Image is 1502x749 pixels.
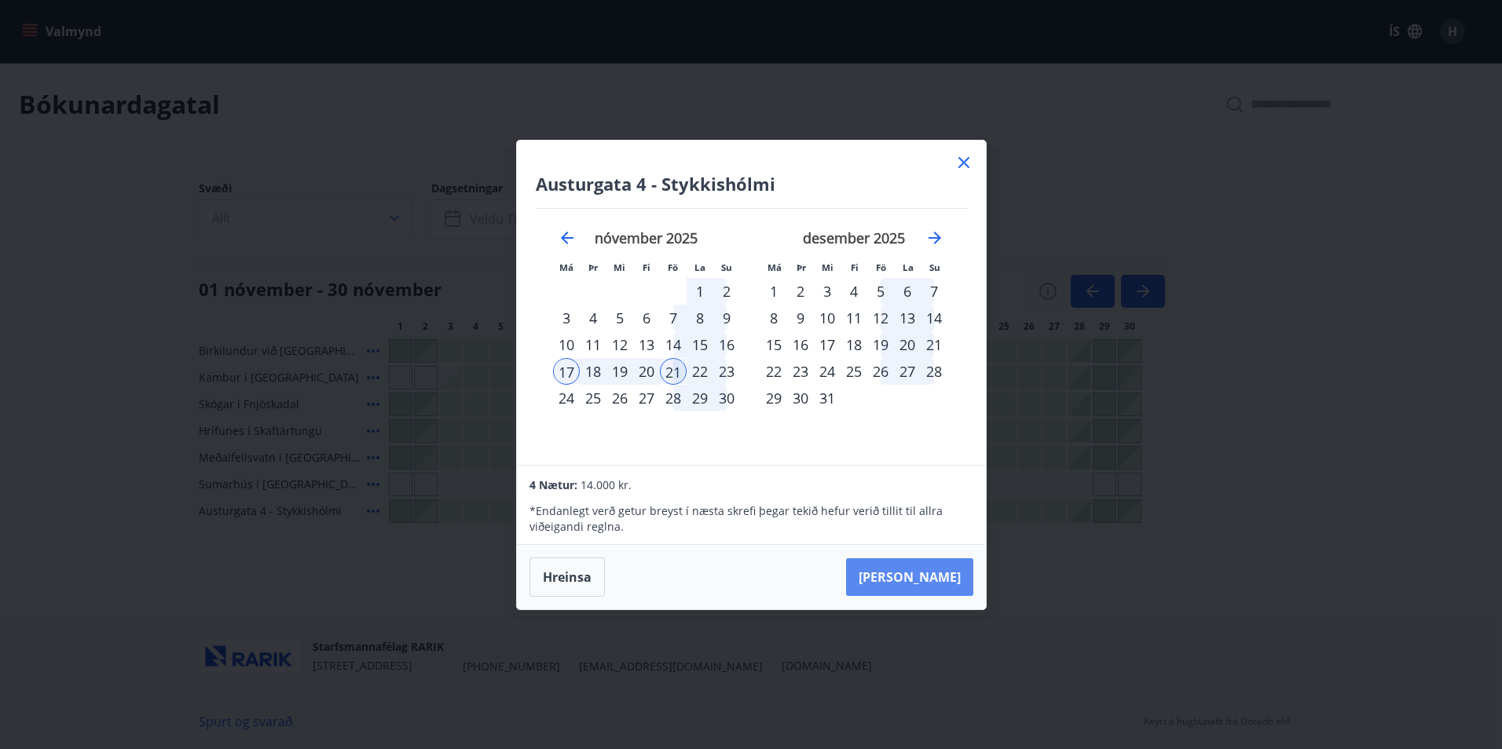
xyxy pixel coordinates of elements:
[660,305,687,331] div: 7
[814,278,841,305] div: 3
[894,358,921,385] td: Choose laugardagur, 27. desember 2025 as your check-in date. It’s available.
[787,278,814,305] td: Choose þriðjudagur, 2. desember 2025 as your check-in date. It’s available.
[841,278,867,305] div: 4
[606,305,633,331] div: 5
[633,331,660,358] div: 13
[713,305,740,331] td: Choose sunnudagur, 9. nóvember 2025 as your check-in date. It’s available.
[606,331,633,358] div: 12
[660,358,687,385] div: 21
[553,331,580,358] td: Choose mánudagur, 10. nóvember 2025 as your check-in date. It’s available.
[867,278,894,305] td: Choose föstudagur, 5. desember 2025 as your check-in date. It’s available.
[553,385,580,411] div: 24
[580,331,606,358] div: 11
[760,331,787,358] td: Choose mánudagur, 15. desember 2025 as your check-in date. It’s available.
[921,358,947,385] td: Choose sunnudagur, 28. desember 2025 as your check-in date. It’s available.
[687,385,713,411] td: Choose laugardagur, 29. nóvember 2025 as your check-in date. It’s available.
[841,331,867,358] div: 18
[787,358,814,385] div: 23
[687,305,713,331] div: 8
[633,358,660,385] td: Selected. fimmtudagur, 20. nóvember 2025
[633,358,660,385] div: 20
[760,385,787,411] td: Choose mánudagur, 29. desember 2025 as your check-in date. It’s available.
[867,358,894,385] div: 26
[687,305,713,331] td: Choose laugardagur, 8. nóvember 2025 as your check-in date. It’s available.
[713,278,740,305] div: 2
[687,358,713,385] td: Choose laugardagur, 22. nóvember 2025 as your check-in date. It’s available.
[814,305,841,331] td: Choose miðvikudagur, 10. desember 2025 as your check-in date. It’s available.
[814,358,841,385] div: 24
[814,331,841,358] td: Choose miðvikudagur, 17. desember 2025 as your check-in date. It’s available.
[588,261,598,273] small: Þr
[841,305,867,331] td: Choose fimmtudagur, 11. desember 2025 as your check-in date. It’s available.
[553,331,580,358] div: 10
[529,477,577,492] span: 4 Nætur:
[713,331,740,358] div: 16
[787,305,814,331] div: 9
[851,261,859,273] small: Fi
[921,331,947,358] div: 21
[921,331,947,358] td: Choose sunnudagur, 21. desember 2025 as your check-in date. It’s available.
[787,331,814,358] td: Choose þriðjudagur, 16. desember 2025 as your check-in date. It’s available.
[633,331,660,358] td: Choose fimmtudagur, 13. nóvember 2025 as your check-in date. It’s available.
[687,358,713,385] div: 22
[721,261,732,273] small: Su
[553,305,580,331] td: Choose mánudagur, 3. nóvember 2025 as your check-in date. It’s available.
[553,305,580,331] div: 3
[633,305,660,331] div: 6
[713,358,740,385] td: Choose sunnudagur, 23. nóvember 2025 as your check-in date. It’s available.
[841,358,867,385] td: Choose fimmtudagur, 25. desember 2025 as your check-in date. It’s available.
[867,331,894,358] td: Choose föstudagur, 19. desember 2025 as your check-in date. It’s available.
[581,477,632,492] span: 14.000 kr.
[643,261,650,273] small: Fi
[606,385,633,411] td: Choose miðvikudagur, 26. nóvember 2025 as your check-in date. It’s available.
[894,278,921,305] td: Choose laugardagur, 6. desember 2025 as your check-in date. It’s available.
[614,261,625,273] small: Mi
[529,557,605,597] button: Hreinsa
[867,305,894,331] td: Choose föstudagur, 12. desember 2025 as your check-in date. It’s available.
[606,385,633,411] div: 26
[660,331,687,358] td: Choose föstudagur, 14. nóvember 2025 as your check-in date. It’s available.
[929,261,940,273] small: Su
[713,385,740,411] td: Choose sunnudagur, 30. nóvember 2025 as your check-in date. It’s available.
[687,331,713,358] div: 15
[660,358,687,385] td: Selected as end date. föstudagur, 21. nóvember 2025
[687,385,713,411] div: 29
[694,261,705,273] small: La
[633,385,660,411] td: Choose fimmtudagur, 27. nóvember 2025 as your check-in date. It’s available.
[921,278,947,305] td: Choose sunnudagur, 7. desember 2025 as your check-in date. It’s available.
[760,385,787,411] div: 29
[841,331,867,358] td: Choose fimmtudagur, 18. desember 2025 as your check-in date. It’s available.
[797,261,806,273] small: Þr
[660,331,687,358] div: 14
[606,358,633,385] div: 19
[536,172,967,195] h4: Austurgata 4 - Stykkishólmi
[925,228,944,247] div: Move forward to switch to the next month.
[580,305,606,331] td: Choose þriðjudagur, 4. nóvember 2025 as your check-in date. It’s available.
[580,358,606,385] div: 18
[814,305,841,331] div: 10
[867,331,894,358] div: 19
[787,385,814,411] div: 30
[867,305,894,331] div: 12
[803,228,905,247] strong: desember 2025
[921,358,947,385] div: 28
[760,305,787,331] div: 8
[814,385,841,411] td: Choose miðvikudagur, 31. desember 2025 as your check-in date. It’s available.
[814,331,841,358] div: 17
[580,305,606,331] div: 4
[595,228,698,247] strong: nóvember 2025
[894,358,921,385] div: 27
[760,358,787,385] td: Choose mánudagur, 22. desember 2025 as your check-in date. It’s available.
[553,358,580,385] td: Selected as start date. mánudagur, 17. nóvember 2025
[841,358,867,385] div: 25
[787,305,814,331] td: Choose þriðjudagur, 9. desember 2025 as your check-in date. It’s available.
[760,331,787,358] div: 15
[921,278,947,305] div: 7
[536,209,967,446] div: Calendar
[894,278,921,305] div: 6
[713,305,740,331] div: 9
[787,278,814,305] div: 2
[606,305,633,331] td: Choose miðvikudagur, 5. nóvember 2025 as your check-in date. It’s available.
[687,278,713,305] div: 1
[760,305,787,331] td: Choose mánudagur, 8. desember 2025 as your check-in date. It’s available.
